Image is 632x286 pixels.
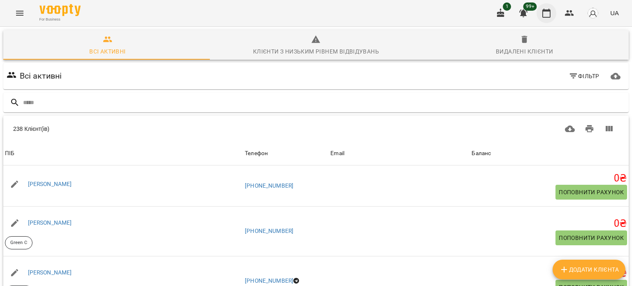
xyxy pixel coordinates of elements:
[599,119,619,139] button: Вигляд колонок
[580,119,599,139] button: Друк
[565,69,603,84] button: Фільтр
[39,4,81,16] img: Voopty Logo
[330,149,344,158] div: Email
[610,9,619,17] span: UA
[523,2,537,11] span: 99+
[89,47,125,56] div: Всі активні
[569,71,599,81] span: Фільтр
[472,149,627,158] span: Баланс
[245,149,268,158] div: Sort
[28,269,72,276] a: [PERSON_NAME]
[472,172,627,185] h5: 0 ₴
[245,149,327,158] span: Телефон
[5,149,14,158] div: ПІБ
[503,2,511,11] span: 1
[559,187,624,197] span: Поповнити рахунок
[20,70,62,82] h6: Всі активні
[607,5,622,21] button: UA
[587,7,599,19] img: avatar_s.png
[472,267,627,280] h5: 0 ₴
[245,182,293,189] a: [PHONE_NUMBER]
[245,149,268,158] div: Телефон
[10,3,30,23] button: Menu
[472,149,491,158] div: Баланс
[245,277,293,284] a: [PHONE_NUMBER]
[559,233,624,243] span: Поповнити рахунок
[10,239,27,246] p: Green C
[253,47,379,56] div: Клієнти з низьким рівнем відвідувань
[330,149,344,158] div: Sort
[28,219,72,226] a: [PERSON_NAME]
[245,228,293,234] a: [PHONE_NUMBER]
[472,217,627,230] h5: 0 ₴
[472,149,491,158] div: Sort
[13,125,305,133] div: 238 Клієнт(ів)
[5,149,14,158] div: Sort
[3,116,629,142] div: Table Toolbar
[555,230,627,245] button: Поповнити рахунок
[39,17,81,22] span: For Business
[496,47,553,56] div: Видалені клієнти
[5,236,33,249] div: Green C
[553,260,625,279] button: Додати клієнта
[559,265,619,274] span: Додати клієнта
[560,119,580,139] button: Завантажити CSV
[555,185,627,200] button: Поповнити рахунок
[28,181,72,187] a: [PERSON_NAME]
[330,149,468,158] span: Email
[5,149,242,158] span: ПІБ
